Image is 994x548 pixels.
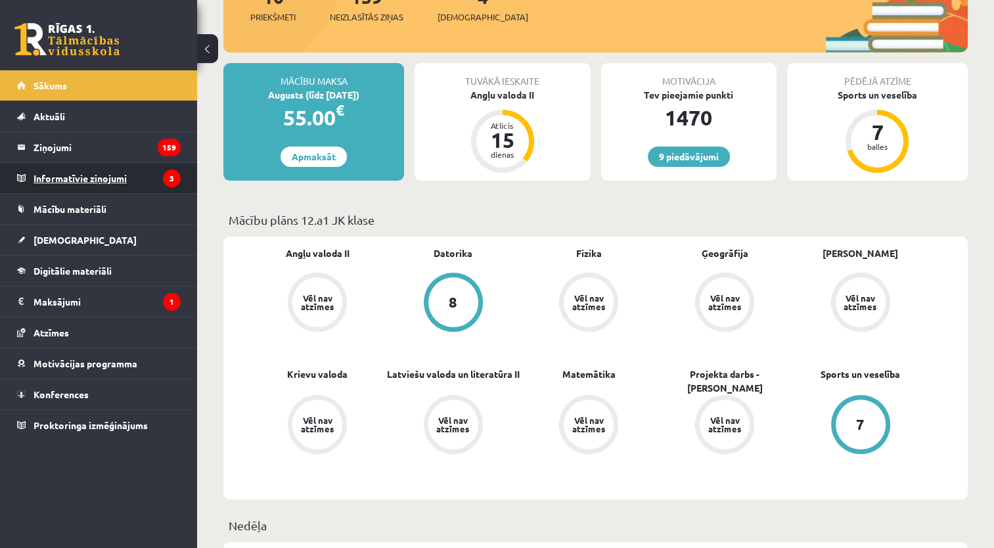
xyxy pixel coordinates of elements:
[330,11,403,24] span: Neizlasītās ziņas
[415,63,590,88] div: Tuvākā ieskaite
[287,367,348,381] a: Krievu valoda
[570,416,607,433] div: Vēl nav atzīmes
[823,246,898,260] a: [PERSON_NAME]
[34,80,67,91] span: Sākums
[229,516,962,534] p: Nedēļa
[223,88,404,102] div: Augusts (līdz [DATE])
[386,273,522,334] a: 8
[34,265,112,277] span: Digitālie materiāli
[34,327,69,338] span: Atzīmes
[856,417,865,432] div: 7
[17,225,181,255] a: [DEMOGRAPHIC_DATA]
[857,122,897,143] div: 7
[787,88,968,102] div: Sports un veselība
[17,348,181,378] a: Motivācijas programma
[17,101,181,131] a: Aktuāli
[521,395,657,457] a: Vēl nav atzīmes
[163,170,181,187] i: 3
[438,11,528,24] span: [DEMOGRAPHIC_DATA]
[601,102,777,133] div: 1470
[648,147,730,167] a: 9 piedāvājumi
[387,367,520,381] a: Latviešu valoda un literatūra II
[787,88,968,175] a: Sports un veselība 7 balles
[250,273,386,334] a: Vēl nav atzīmes
[299,294,336,311] div: Vēl nav atzīmes
[821,367,900,381] a: Sports un veselība
[17,379,181,409] a: Konferences
[483,150,522,158] div: dienas
[281,147,347,167] a: Apmaksāt
[17,132,181,162] a: Ziņojumi159
[299,416,336,433] div: Vēl nav atzīmes
[702,246,748,260] a: Ģeogrāfija
[483,129,522,150] div: 15
[792,273,928,334] a: Vēl nav atzīmes
[336,101,344,120] span: €
[34,110,65,122] span: Aktuāli
[17,317,181,348] a: Atzīmes
[163,293,181,311] i: 1
[601,63,777,88] div: Motivācija
[14,23,120,56] a: Rīgas 1. Tālmācības vidusskola
[34,234,137,246] span: [DEMOGRAPHIC_DATA]
[17,286,181,317] a: Maksājumi1
[706,416,743,433] div: Vēl nav atzīmes
[657,395,793,457] a: Vēl nav atzīmes
[229,211,962,229] p: Mācību plāns 12.a1 JK klase
[415,88,590,102] div: Angļu valoda II
[17,70,181,101] a: Sākums
[706,294,743,311] div: Vēl nav atzīmes
[250,395,386,457] a: Vēl nav atzīmes
[792,395,928,457] a: 7
[435,416,472,433] div: Vēl nav atzīmes
[449,295,457,309] div: 8
[17,194,181,224] a: Mācību materiāli
[787,63,968,88] div: Pēdējā atzīme
[34,132,181,162] legend: Ziņojumi
[34,286,181,317] legend: Maksājumi
[657,367,793,395] a: Projekta darbs - [PERSON_NAME]
[386,395,522,457] a: Vēl nav atzīmes
[570,294,607,311] div: Vēl nav atzīmes
[250,11,296,24] span: Priekšmeti
[286,246,350,260] a: Angļu valoda II
[17,256,181,286] a: Digitālie materiāli
[576,246,602,260] a: Fizika
[223,102,404,133] div: 55.00
[158,139,181,156] i: 159
[521,273,657,334] a: Vēl nav atzīmes
[17,163,181,193] a: Informatīvie ziņojumi3
[34,419,148,431] span: Proktoringa izmēģinājums
[842,294,879,311] div: Vēl nav atzīmes
[415,88,590,175] a: Angļu valoda II Atlicis 15 dienas
[34,163,181,193] legend: Informatīvie ziņojumi
[17,410,181,440] a: Proktoringa izmēģinājums
[34,203,106,215] span: Mācību materiāli
[562,367,616,381] a: Matemātika
[223,63,404,88] div: Mācību maksa
[434,246,472,260] a: Datorika
[34,388,89,400] span: Konferences
[34,357,137,369] span: Motivācijas programma
[657,273,793,334] a: Vēl nav atzīmes
[483,122,522,129] div: Atlicis
[601,88,777,102] div: Tev pieejamie punkti
[857,143,897,150] div: balles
